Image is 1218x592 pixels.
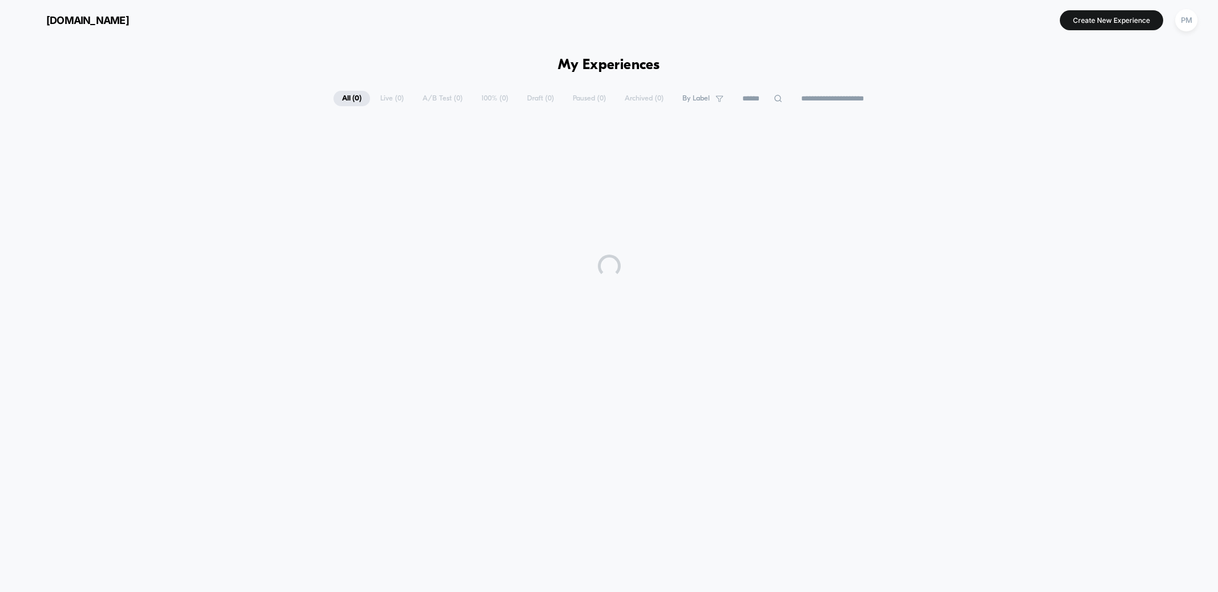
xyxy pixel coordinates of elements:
button: PM [1172,9,1201,32]
button: Create New Experience [1060,10,1163,30]
h1: My Experiences [558,57,660,74]
div: PM [1175,9,1197,31]
span: All ( 0 ) [333,91,370,106]
span: By Label [682,94,710,103]
span: [DOMAIN_NAME] [46,14,129,26]
button: [DOMAIN_NAME] [17,11,132,29]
